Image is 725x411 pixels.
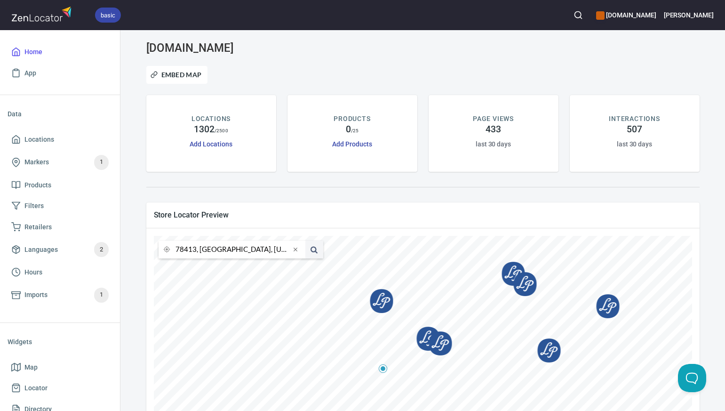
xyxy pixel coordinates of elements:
[627,124,642,135] h4: 507
[191,114,231,124] p: LOCATIONS
[596,10,656,20] h6: [DOMAIN_NAME]
[11,4,74,24] img: zenlocator
[24,362,38,373] span: Map
[8,129,112,150] a: Locations
[8,330,112,353] li: Widgets
[8,262,112,283] a: Hours
[146,66,208,84] button: Embed Map
[24,244,58,256] span: Languages
[94,244,109,255] span: 2
[95,10,121,20] span: basic
[146,41,323,55] h3: [DOMAIN_NAME]
[476,139,511,149] h6: last 30 days
[678,364,706,392] iframe: Help Scout Beacon - Open
[95,8,121,23] div: basic
[8,217,112,238] a: Retailers
[346,124,351,135] h4: 0
[24,134,54,145] span: Locations
[175,241,290,258] input: city or postal code
[334,114,371,124] p: PRODUCTS
[351,127,359,134] p: / 25
[24,179,51,191] span: Products
[596,5,656,25] div: Manage your apps
[609,114,660,124] p: INTERACTIONS
[473,114,514,124] p: PAGE VIEWS
[332,140,372,148] a: Add Products
[154,210,692,220] span: Store Locator Preview
[596,11,605,20] button: color-CE600E
[194,124,215,135] h4: 1302
[8,357,112,378] a: Map
[568,5,589,25] button: Search
[24,289,48,301] span: Imports
[8,103,112,125] li: Data
[8,237,112,262] a: Languages2
[24,266,42,278] span: Hours
[8,63,112,84] a: App
[8,283,112,307] a: Imports1
[8,150,112,175] a: Markers1
[8,378,112,399] a: Locator
[24,200,44,212] span: Filters
[24,156,49,168] span: Markers
[94,290,109,300] span: 1
[664,5,714,25] button: [PERSON_NAME]
[152,69,202,81] span: Embed Map
[94,157,109,168] span: 1
[24,46,42,58] span: Home
[617,139,652,149] h6: last 30 days
[8,41,112,63] a: Home
[8,195,112,217] a: Filters
[24,382,48,394] span: Locator
[664,10,714,20] h6: [PERSON_NAME]
[486,124,501,135] h4: 433
[8,175,112,196] a: Products
[24,67,36,79] span: App
[215,127,228,134] p: / 2500
[190,140,232,148] a: Add Locations
[24,221,52,233] span: Retailers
